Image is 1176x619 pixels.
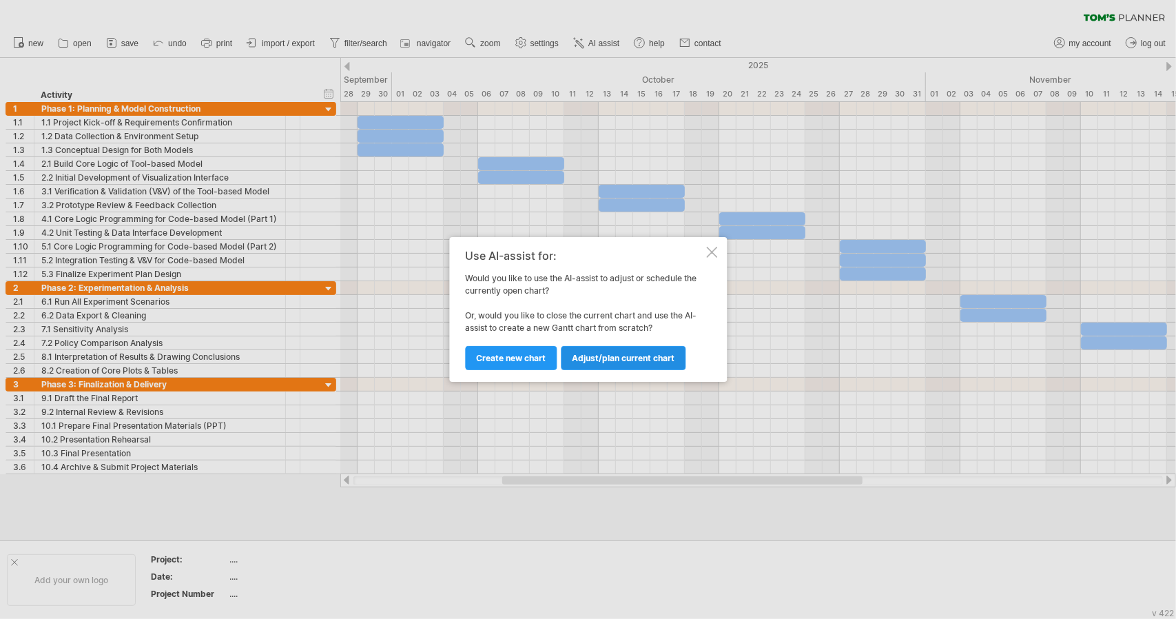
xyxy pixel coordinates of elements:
a: Create new chart [465,346,557,370]
div: Use AI-assist for: [465,250,703,262]
div: Would you like to use the AI-assist to adjust or schedule the currently open chart? Or, would you... [465,250,703,369]
a: Adjust/plan current chart [561,346,685,370]
span: Adjust/plan current chart [572,353,674,363]
span: Create new chart [476,353,546,363]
